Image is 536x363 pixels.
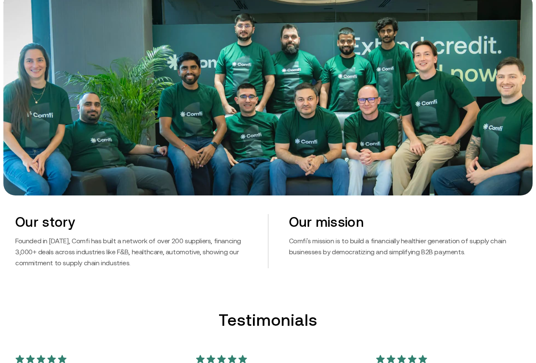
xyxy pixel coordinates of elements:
h2: Our mission [289,214,521,230]
h2: Testimonials [219,311,317,330]
p: Founded in [DATE], Comfi has built a network of over 200 suppliers, financing 3,000+ deals across... [15,235,247,268]
h2: Our story [15,214,247,230]
p: Comfi's mission is to build a financially healthier generation of supply chain businesses by demo... [289,235,521,257]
